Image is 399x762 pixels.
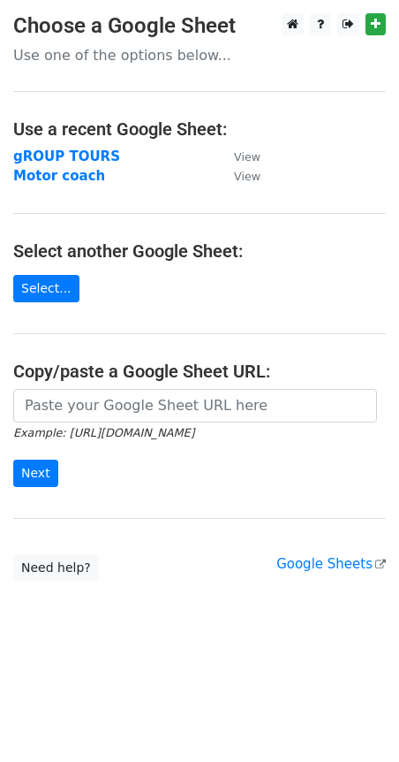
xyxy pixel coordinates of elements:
a: Select... [13,275,79,302]
a: View [216,168,260,184]
a: Google Sheets [276,556,386,572]
input: Next [13,460,58,487]
p: Use one of the options below... [13,46,386,65]
h4: Copy/paste a Google Sheet URL: [13,361,386,382]
small: View [234,150,260,164]
h3: Choose a Google Sheet [13,13,386,39]
a: gROUP TOURS [13,149,120,164]
small: View [234,170,260,183]
h4: Use a recent Google Sheet: [13,118,386,140]
a: Need help? [13,554,99,582]
input: Paste your Google Sheet URL here [13,389,377,423]
a: Motor coach [13,168,105,184]
a: View [216,149,260,164]
small: Example: [URL][DOMAIN_NAME] [13,426,194,439]
h4: Select another Google Sheet: [13,240,386,262]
